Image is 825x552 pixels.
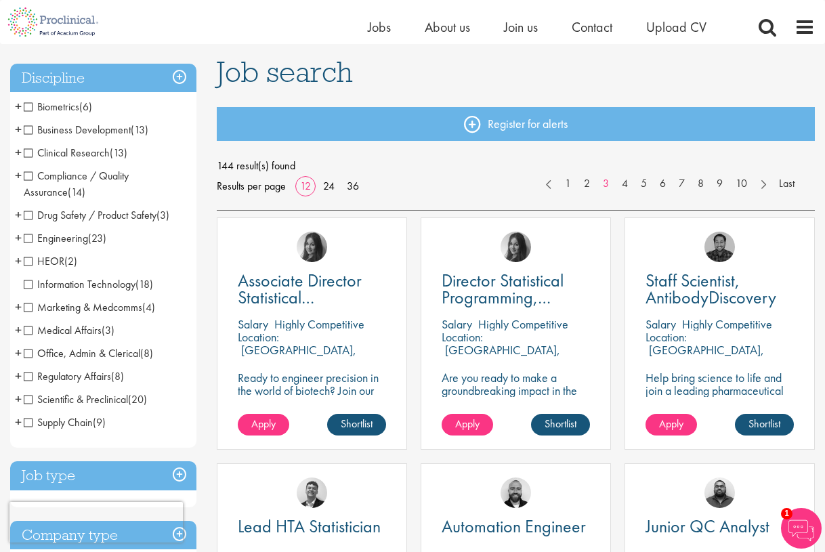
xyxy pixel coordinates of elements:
[238,371,386,448] p: Ready to engineer precision in the world of biotech? Join our client's cutting-edge team and play...
[135,277,153,291] span: (18)
[24,146,110,160] span: Clinical Research
[64,254,77,268] span: (2)
[111,369,124,383] span: (8)
[238,316,268,332] span: Salary
[442,342,560,370] p: [GEOGRAPHIC_DATA], [GEOGRAPHIC_DATA]
[110,146,127,160] span: (13)
[24,300,142,314] span: Marketing & Medcomms
[646,269,776,309] span: Staff Scientist, AntibodyDiscovery
[682,316,772,332] p: Highly Competitive
[238,414,289,436] a: Apply
[646,518,794,535] a: Junior QC Analyst
[24,323,102,337] span: Medical Affairs
[10,64,196,93] h3: Discipline
[238,342,356,370] p: [GEOGRAPHIC_DATA], [GEOGRAPHIC_DATA]
[15,142,22,163] span: +
[24,254,77,268] span: HEOR
[558,176,578,192] a: 1
[646,18,706,36] span: Upload CV
[478,316,568,332] p: Highly Competitive
[442,269,564,326] span: Director Statistical Programming, Oncology
[24,123,148,137] span: Business Development
[781,508,822,549] img: Chatbot
[24,346,153,360] span: Office, Admin & Clerical
[646,342,764,370] p: [GEOGRAPHIC_DATA], [GEOGRAPHIC_DATA]
[455,417,480,431] span: Apply
[24,369,124,383] span: Regulatory Affairs
[15,412,22,432] span: +
[297,232,327,262] img: Heidi Hennigan
[79,100,92,114] span: (6)
[327,414,386,436] a: Shortlist
[217,156,816,176] span: 144 result(s) found
[88,231,106,245] span: (23)
[238,272,386,306] a: Associate Director Statistical Programming, Oncology
[772,176,801,192] a: Last
[24,146,127,160] span: Clinical Research
[24,169,129,199] span: Compliance / Quality Assurance
[501,232,531,262] img: Heidi Hennigan
[128,392,147,406] span: (20)
[140,346,153,360] span: (8)
[24,231,88,245] span: Engineering
[131,123,148,137] span: (13)
[238,329,279,345] span: Location:
[24,100,92,114] span: Biometrics
[15,205,22,225] span: +
[24,392,147,406] span: Scientific & Preclinical
[15,228,22,248] span: +
[442,329,483,345] span: Location:
[577,176,597,192] a: 2
[24,300,155,314] span: Marketing & Medcomms
[659,417,683,431] span: Apply
[24,100,79,114] span: Biometrics
[24,346,140,360] span: Office, Admin & Clerical
[238,518,386,535] a: Lead HTA Statistician
[442,316,472,332] span: Salary
[295,179,316,193] a: 12
[646,316,676,332] span: Salary
[501,477,531,508] a: Jordan Kiely
[425,18,470,36] a: About us
[646,414,697,436] a: Apply
[646,515,769,538] span: Junior QC Analyst
[704,232,735,262] img: Mike Raletz
[15,119,22,140] span: +
[672,176,692,192] a: 7
[24,254,64,268] span: HEOR
[646,272,794,306] a: Staff Scientist, AntibodyDiscovery
[318,179,339,193] a: 24
[68,185,85,199] span: (14)
[442,272,590,306] a: Director Statistical Programming, Oncology
[24,208,156,222] span: Drug Safety / Product Safety
[15,96,22,116] span: +
[781,508,792,519] span: 1
[442,414,493,436] a: Apply
[691,176,711,192] a: 8
[24,392,128,406] span: Scientific & Preclinical
[24,323,114,337] span: Medical Affairs
[15,343,22,363] span: +
[704,477,735,508] img: Ashley Bennett
[156,208,169,222] span: (3)
[24,277,153,291] span: Information Technology
[24,277,135,291] span: Information Technology
[572,18,612,36] a: Contact
[9,502,183,543] iframe: reCAPTCHA
[217,176,286,196] span: Results per page
[504,18,538,36] a: Join us
[24,369,111,383] span: Regulatory Affairs
[729,176,754,192] a: 10
[24,208,169,222] span: Drug Safety / Product Safety
[342,179,364,193] a: 36
[297,477,327,508] img: Tom Magenis
[24,415,93,429] span: Supply Chain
